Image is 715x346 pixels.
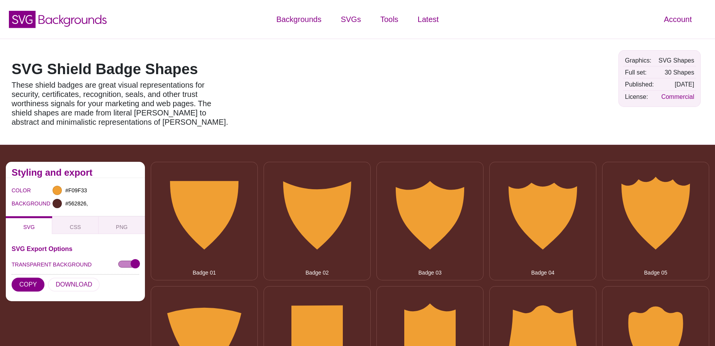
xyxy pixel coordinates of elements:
[657,67,696,78] td: 30 Shapes
[331,8,371,31] a: SVGs
[12,62,232,76] h1: SVG Shield Badge Shapes
[12,170,139,176] h2: Styling and export
[99,216,145,234] button: PNG
[70,224,81,230] span: CSS
[267,8,331,31] a: Backgrounds
[623,91,656,102] td: License:
[151,162,258,280] button: Badge 01
[52,216,99,234] button: CSS
[661,93,694,100] a: Commercial
[623,67,656,78] td: Full set:
[654,8,701,31] a: Account
[12,185,21,195] label: COLOR
[376,162,483,280] button: Badge 03
[12,246,139,252] h3: SVG Export Options
[489,162,596,280] button: Badge 04
[12,80,232,127] p: These shield badges are great visual representations for security, certificates, recognition, sea...
[623,79,656,90] td: Published:
[623,55,656,66] td: Graphics:
[116,224,128,230] span: PNG
[657,79,696,90] td: [DATE]
[408,8,448,31] a: Latest
[602,162,709,280] button: Badge 05
[264,162,371,280] button: Badge 02
[12,198,21,209] label: BACKGROUND
[12,278,44,292] button: COPY
[12,259,92,270] label: TRANSPARENT BACKGROUND
[371,8,408,31] a: Tools
[657,55,696,66] td: SVG Shapes
[48,278,100,292] button: DOWNLOAD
